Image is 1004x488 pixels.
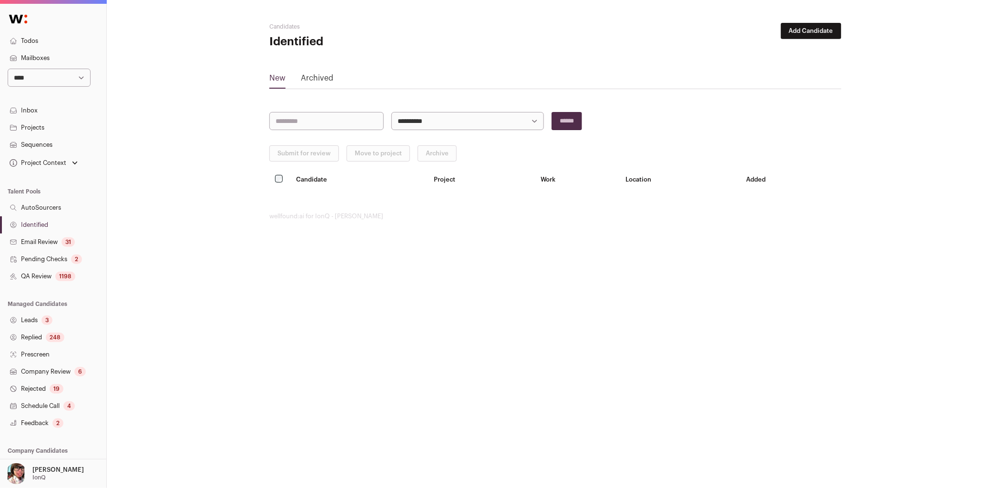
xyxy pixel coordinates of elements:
div: 31 [61,237,75,247]
div: 1198 [55,272,75,281]
th: Work [535,169,620,190]
a: New [269,72,286,88]
p: [PERSON_NAME] [32,466,84,474]
div: 2 [52,418,63,428]
button: Open dropdown [4,463,86,484]
div: 3 [41,315,52,325]
th: Added [741,169,841,190]
div: 248 [46,333,64,342]
h1: Identified [269,34,460,50]
a: Archived [301,72,333,88]
div: 6 [74,367,86,376]
h2: Candidates [269,23,460,30]
img: Wellfound [4,10,32,29]
div: 19 [50,384,63,394]
button: Add Candidate [781,23,841,39]
div: 4 [63,401,75,411]
p: IonQ [32,474,46,481]
button: Open dropdown [8,156,80,170]
div: Project Context [8,159,66,167]
footer: wellfound:ai for IonQ - [PERSON_NAME] [269,213,841,220]
th: Project [428,169,535,190]
div: 2 [71,254,82,264]
th: Candidate [290,169,428,190]
img: 14759586-medium_jpg [6,463,27,484]
th: Location [620,169,741,190]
